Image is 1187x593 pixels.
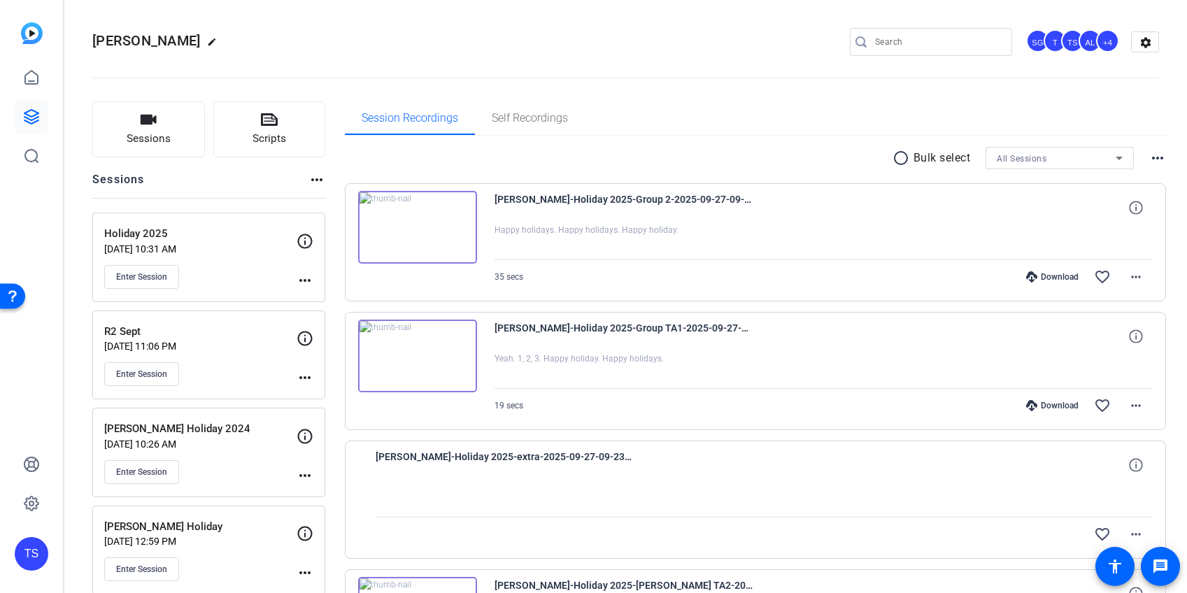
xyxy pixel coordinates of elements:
div: Download [1019,400,1086,411]
div: TS [1061,29,1084,52]
p: [DATE] 12:59 PM [104,536,297,547]
span: [PERSON_NAME] [92,32,200,49]
mat-icon: more_horiz [297,467,313,484]
p: [PERSON_NAME] Holiday [104,519,297,535]
mat-icon: more_horiz [1128,397,1144,414]
mat-icon: edit [207,37,224,54]
mat-icon: more_horiz [1128,526,1144,543]
button: Enter Session [104,362,179,386]
mat-icon: settings [1132,32,1160,53]
span: Enter Session [116,466,167,478]
div: SG [1026,29,1049,52]
div: +4 [1096,29,1119,52]
p: Bulk select [914,150,971,166]
button: Sessions [92,101,205,157]
span: [PERSON_NAME]-Holiday 2025-extra-2025-09-27-09-23-22-445-0 [376,448,634,482]
span: Sessions [127,131,171,147]
input: Search [875,34,1001,50]
mat-icon: accessibility [1107,558,1123,575]
div: T [1044,29,1067,52]
ngx-avatar: Taylor [1044,29,1068,54]
ngx-avatar: Tracy Shaw [1061,29,1086,54]
span: Self Recordings [492,113,568,124]
mat-icon: more_horiz [297,272,313,289]
span: 35 secs [495,272,523,282]
div: Download [1019,271,1086,283]
span: [PERSON_NAME]-Holiday 2025-Group TA1-2025-09-27-09-31-25-819-0 [495,320,753,353]
ngx-avatar: Sharon Gottula [1026,29,1051,54]
span: Enter Session [116,271,167,283]
mat-icon: message [1152,558,1169,575]
button: Enter Session [104,557,179,581]
span: Scripts [253,131,286,147]
span: Session Recordings [362,113,458,124]
mat-icon: favorite_border [1094,269,1111,285]
mat-icon: radio_button_unchecked [893,150,914,166]
p: [DATE] 10:31 AM [104,243,297,255]
mat-icon: more_horiz [308,171,325,188]
p: R2 Sept [104,324,297,340]
span: All Sessions [997,154,1046,164]
mat-icon: more_horiz [297,369,313,386]
button: Scripts [213,101,326,157]
img: blue-gradient.svg [21,22,43,44]
p: [PERSON_NAME] Holiday 2024 [104,421,297,437]
img: thumb-nail [358,191,477,264]
h2: Sessions [92,171,145,198]
p: Holiday 2025 [104,226,297,242]
mat-icon: favorite_border [1094,397,1111,414]
span: [PERSON_NAME]-Holiday 2025-Group 2-2025-09-27-09-33-02-518-0 [495,191,753,224]
img: thumb-nail [358,320,477,392]
span: 19 secs [495,401,523,410]
p: [DATE] 10:26 AM [104,438,297,450]
mat-icon: more_horiz [1128,269,1144,285]
span: Enter Session [116,369,167,380]
mat-icon: favorite_border [1094,526,1111,543]
p: [DATE] 11:06 PM [104,341,297,352]
div: TS [15,537,48,571]
div: AL [1079,29,1102,52]
ngx-avatar: Audrey Lee [1079,29,1103,54]
button: Enter Session [104,460,179,484]
mat-icon: more_horiz [1149,150,1166,166]
span: Enter Session [116,564,167,575]
button: Enter Session [104,265,179,289]
mat-icon: more_horiz [297,564,313,581]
